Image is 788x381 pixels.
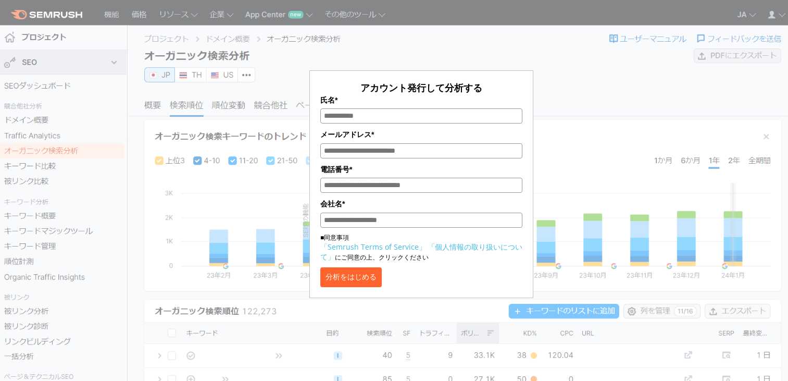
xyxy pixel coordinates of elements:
a: 「Semrush Terms of Service」 [320,242,426,252]
button: 分析をはじめる [320,267,382,287]
span: アカウント発行して分析する [360,81,482,94]
a: 「個人情報の取り扱いについて」 [320,242,522,262]
label: メールアドレス* [320,129,522,140]
label: 電話番号* [320,164,522,175]
p: ■同意事項 にご同意の上、クリックください [320,233,522,262]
